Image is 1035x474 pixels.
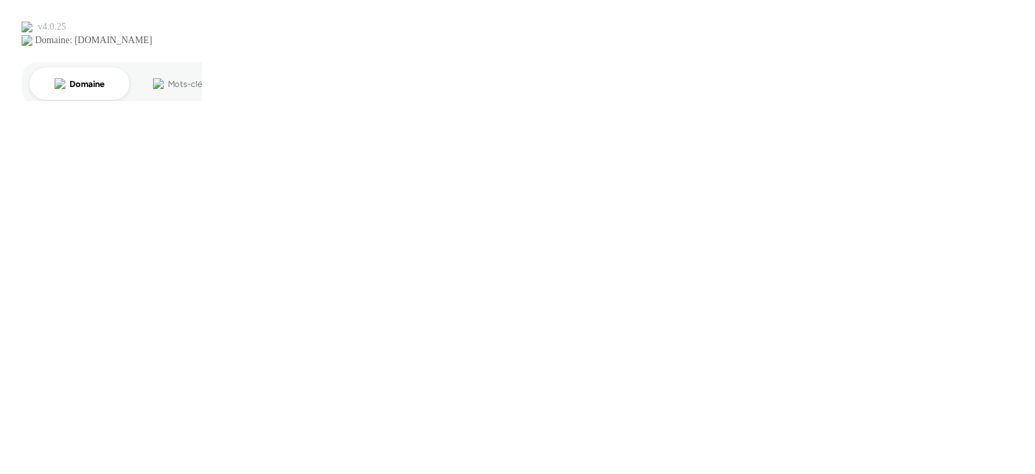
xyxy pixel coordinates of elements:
div: Domaine [69,80,104,88]
img: logo_orange.svg [22,22,32,32]
div: Domaine: [DOMAIN_NAME] [35,35,152,46]
div: Mots-clés [168,80,206,88]
img: tab_keywords_by_traffic_grey.svg [153,78,164,89]
img: tab_domain_overview_orange.svg [55,78,65,89]
div: v 4.0.25 [38,22,66,32]
img: website_grey.svg [22,35,32,46]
